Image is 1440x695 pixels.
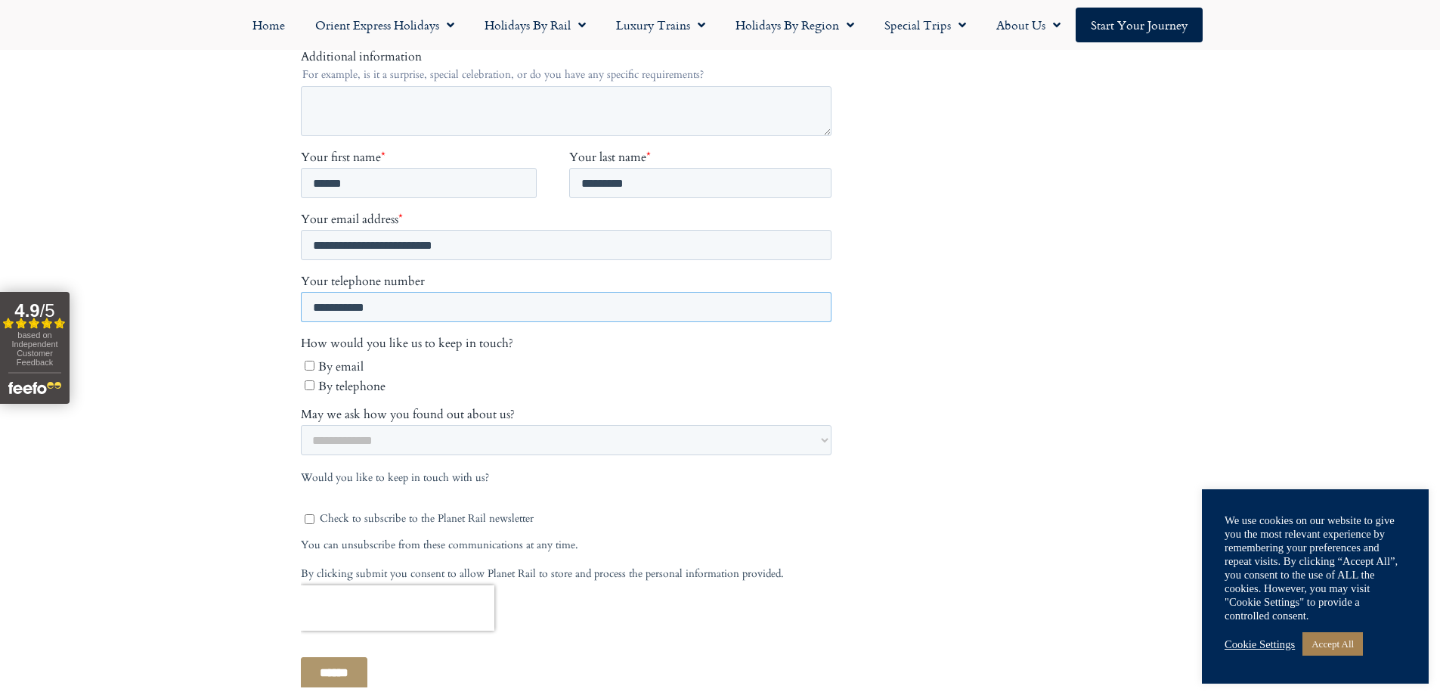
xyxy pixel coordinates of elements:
div: We use cookies on our website to give you the most relevant experience by remembering your prefer... [1225,513,1406,622]
a: Orient Express Holidays [300,8,469,42]
a: Start your Journey [1076,8,1203,42]
a: Luxury Trains [601,8,720,42]
a: About Us [981,8,1076,42]
a: Home [237,8,300,42]
nav: Menu [8,8,1432,42]
a: Special Trips [869,8,981,42]
a: Holidays by Rail [469,8,601,42]
a: Accept All [1302,632,1363,656]
a: Holidays by Region [720,8,869,42]
a: Cookie Settings [1225,638,1295,651]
